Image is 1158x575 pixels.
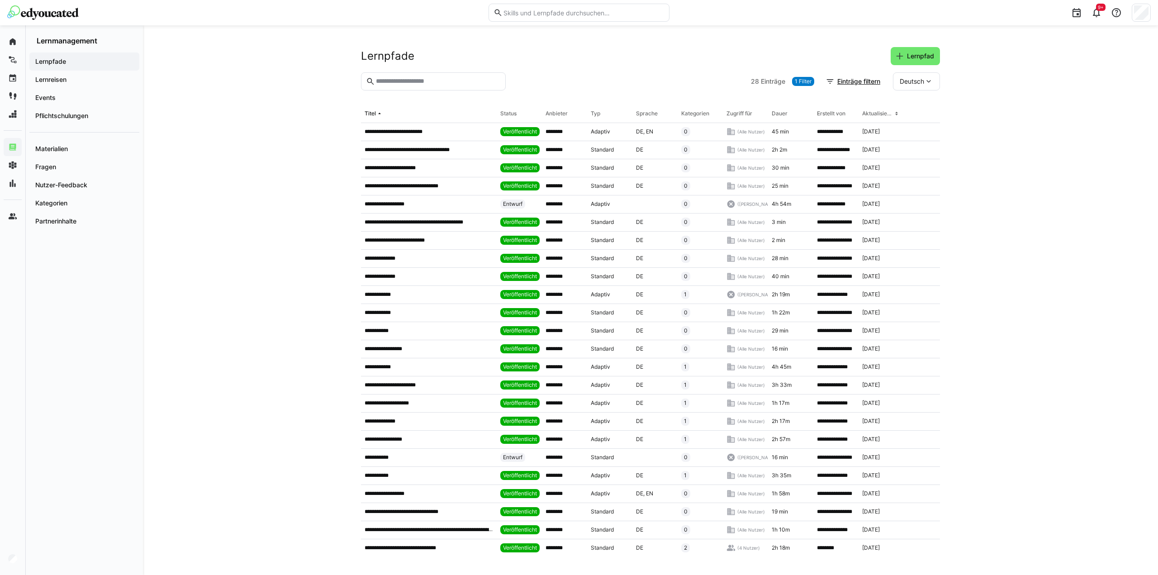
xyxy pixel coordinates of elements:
[862,399,880,407] span: [DATE]
[737,237,765,243] span: (Alle Nutzer)
[636,436,643,443] span: DE
[636,255,643,262] span: DE
[503,454,522,461] span: Entwurf
[591,182,614,190] span: Standard
[591,418,610,425] span: Adaptiv
[684,237,688,244] span: 0
[365,110,376,117] div: Titel
[772,273,789,280] span: 40 min
[772,128,789,135] span: 45 min
[500,110,517,117] div: Status
[636,110,658,117] div: Sprache
[795,78,812,85] span: 1 Filter
[772,327,788,334] span: 29 min
[772,291,790,298] span: 2h 19m
[761,77,785,86] span: Einträge
[891,47,940,65] button: Lernpfad
[503,309,537,316] span: Veröffentlicht
[591,237,614,244] span: Standard
[503,508,537,515] span: Veröffentlicht
[591,436,610,443] span: Adaptiv
[737,400,765,406] span: (Alle Nutzer)
[591,544,614,551] span: Standard
[737,490,765,497] span: (Alle Nutzer)
[591,219,614,226] span: Standard
[503,418,537,425] span: Veröffentlicht
[737,147,765,153] span: (Alle Nutzer)
[821,72,886,90] button: Einträge filtern
[503,291,537,298] span: Veröffentlicht
[726,110,752,117] div: Zugriff für
[862,309,880,316] span: [DATE]
[737,328,765,334] span: (Alle Nutzer)
[636,237,643,244] span: DE
[684,164,688,171] span: 0
[862,490,880,497] span: [DATE]
[684,526,688,533] span: 0
[546,110,568,117] div: Anbieter
[862,544,880,551] span: [DATE]
[591,200,610,208] span: Adaptiv
[772,526,790,533] span: 1h 10m
[737,255,765,261] span: (Alle Nutzer)
[900,77,924,86] span: Deutsch
[737,201,778,207] span: ([PERSON_NAME])
[772,490,790,497] span: 1h 58m
[737,454,778,461] span: ([PERSON_NAME])
[862,164,880,171] span: [DATE]
[684,182,688,190] span: 0
[684,309,688,316] span: 0
[684,508,688,515] span: 0
[636,508,643,515] span: DE
[684,273,688,280] span: 0
[591,472,610,479] span: Adaptiv
[684,363,687,371] span: 1
[862,128,880,135] span: [DATE]
[862,363,880,371] span: [DATE]
[591,146,614,153] span: Standard
[737,545,760,551] span: (4 Nutzer)
[503,219,537,226] span: Veröffentlicht
[684,472,687,479] span: 1
[772,200,791,208] span: 4h 54m
[772,399,789,407] span: 1h 17m
[503,544,537,551] span: Veröffentlicht
[636,128,653,135] span: DE, EN
[684,255,688,262] span: 0
[591,454,614,461] span: Standard
[684,490,688,497] span: 0
[503,345,537,352] span: Veröffentlicht
[681,110,709,117] div: Kategorien
[591,490,610,497] span: Adaptiv
[906,52,935,61] span: Lernpfad
[862,237,880,244] span: [DATE]
[772,454,788,461] span: 16 min
[636,345,643,352] span: DE
[862,182,880,190] span: [DATE]
[737,165,765,171] span: (Alle Nutzer)
[636,418,643,425] span: DE
[1098,5,1104,10] span: 9+
[862,255,880,262] span: [DATE]
[862,436,880,443] span: [DATE]
[636,544,643,551] span: DE
[503,237,537,244] span: Veröffentlicht
[591,381,610,389] span: Adaptiv
[737,219,765,225] span: (Alle Nutzer)
[503,526,537,533] span: Veröffentlicht
[684,345,688,352] span: 0
[862,327,880,334] span: [DATE]
[591,309,614,316] span: Standard
[862,472,880,479] span: [DATE]
[591,291,610,298] span: Adaptiv
[591,526,614,533] span: Standard
[636,273,643,280] span: DE
[684,291,687,298] span: 1
[772,418,790,425] span: 2h 17m
[591,363,610,371] span: Adaptiv
[772,436,790,443] span: 2h 57m
[737,346,765,352] span: (Alle Nutzer)
[772,508,788,515] span: 19 min
[737,508,765,515] span: (Alle Nutzer)
[772,309,790,316] span: 1h 22m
